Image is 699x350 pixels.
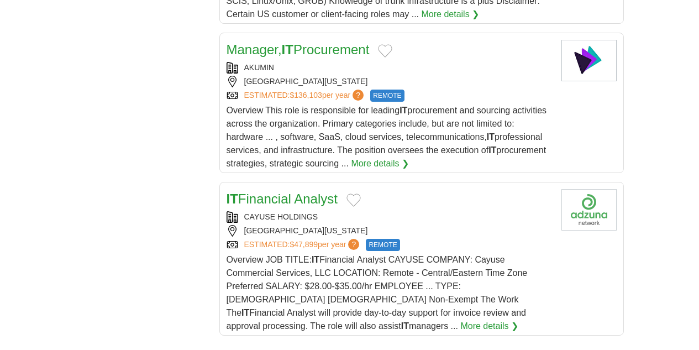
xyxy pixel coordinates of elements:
[487,132,495,142] strong: IT
[353,90,364,101] span: ?
[227,76,553,87] div: [GEOGRAPHIC_DATA][US_STATE]
[312,255,319,264] strong: IT
[282,42,293,57] strong: IT
[460,320,518,333] a: More details ❯
[351,157,409,170] a: More details ❯
[227,191,238,206] strong: IT
[346,194,361,207] button: Add to favorite jobs
[244,63,274,72] a: AKUMIN
[488,145,496,155] strong: IT
[290,240,318,249] span: $47,899
[378,44,392,58] button: Add to favorite jobs
[244,239,362,251] a: ESTIMATED:$47,899per year?
[561,189,617,231] img: Company logo
[227,42,370,57] a: Manager,ITProcurement
[244,90,366,102] a: ESTIMATED:$136,103per year?
[561,40,617,81] img: Akumin logo
[227,191,338,206] a: ITFinancial Analyst
[227,225,553,237] div: [GEOGRAPHIC_DATA][US_STATE]
[401,321,409,331] strong: IT
[227,255,528,331] span: Overview JOB TITLE: Financial Analyst CAYUSE COMPANY: Cayuse Commercial Services, LLC LOCATION: R...
[227,106,547,168] span: Overview This role is responsible for leading procurement and sourcing activities across the orga...
[400,106,407,115] strong: IT
[227,211,553,223] div: CAYUSE HOLDINGS
[241,308,249,317] strong: IT
[422,8,480,21] a: More details ❯
[290,91,322,100] span: $136,103
[348,239,359,250] span: ?
[370,90,404,102] span: REMOTE
[366,239,400,251] span: REMOTE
